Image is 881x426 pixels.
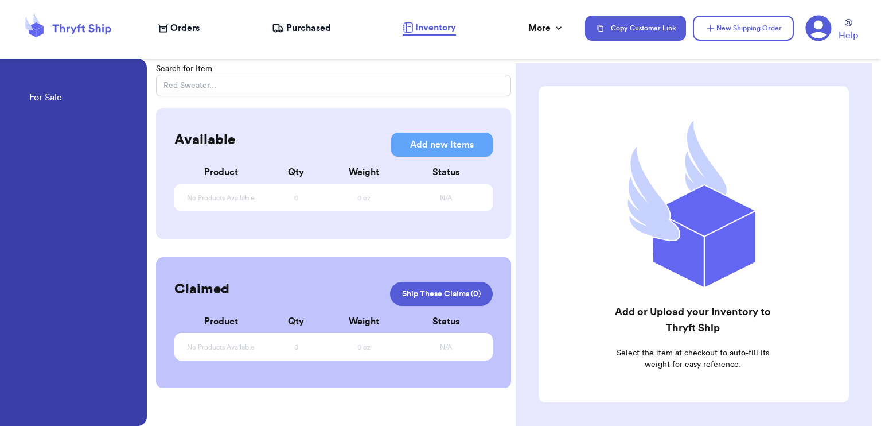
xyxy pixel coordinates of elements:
[403,21,456,36] a: Inventory
[187,194,255,203] span: No Products Available
[156,75,511,96] input: Red Sweater...
[174,280,229,299] h2: Claimed
[693,16,794,41] button: New Shipping Order
[158,21,200,35] a: Orders
[390,282,493,306] a: Ship These Claims (0)
[187,343,255,352] span: No Products Available
[170,21,200,35] span: Orders
[320,315,409,328] div: Weight
[357,194,371,203] span: 0 oz
[440,343,452,352] span: N/A
[408,315,484,328] div: Status
[606,304,779,336] h2: Add or Upload your Inventory to Thryft Ship
[585,16,686,41] button: Copy Customer Link
[415,21,456,34] span: Inventory
[320,165,409,179] div: Weight
[391,133,493,157] button: Add new Items
[286,21,331,35] span: Purchased
[294,194,298,203] span: 0
[606,347,779,370] p: Select the item at checkout to auto-fill its weight for easy reference.
[259,165,334,179] div: Qty
[294,343,298,352] span: 0
[357,343,371,352] span: 0 oz
[29,91,62,107] a: For Sale
[184,165,259,179] div: Product
[839,19,858,42] a: Help
[259,315,334,328] div: Qty
[839,29,858,42] span: Help
[408,165,484,179] div: Status
[174,131,235,149] h2: Available
[440,194,452,203] span: N/A
[184,315,259,328] div: Product
[156,63,511,75] p: Search for Item
[528,21,564,35] div: More
[272,21,331,35] a: Purchased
